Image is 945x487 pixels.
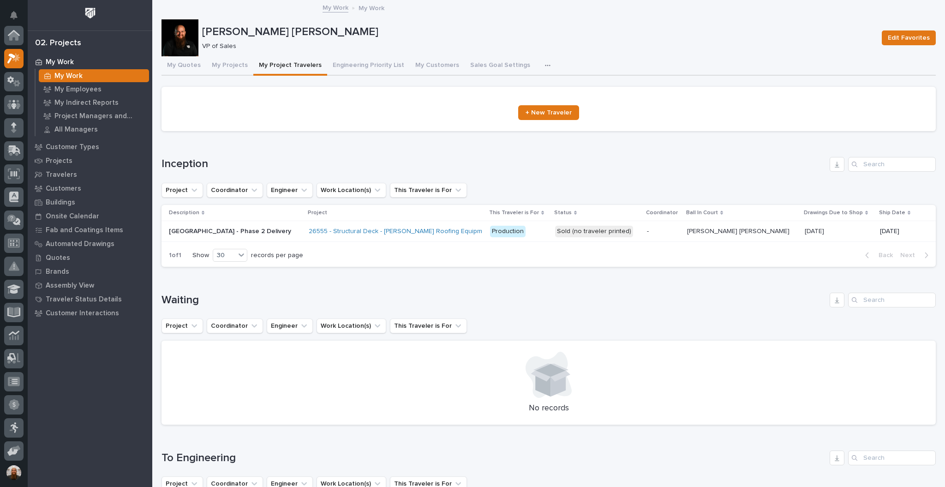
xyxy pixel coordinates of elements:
[12,11,24,26] div: Notifications
[54,99,119,107] p: My Indirect Reports
[46,143,99,151] p: Customer Types
[309,228,710,235] a: 26555 - Structural Deck - [PERSON_NAME] Roofing Equipment And Supply LLC - Progressive Dynamics I...
[46,171,77,179] p: Travelers
[46,268,69,276] p: Brands
[686,208,718,218] p: Ball In Court
[465,56,536,76] button: Sales Goal Settings
[36,123,152,136] a: All Managers
[46,185,81,193] p: Customers
[161,56,206,76] button: My Quotes
[848,293,936,307] input: Search
[46,240,114,248] p: Automated Drawings
[646,208,678,218] p: Coordinator
[490,226,526,237] div: Production
[317,183,386,198] button: Work Location(s)
[54,85,102,94] p: My Employees
[4,6,24,25] button: Notifications
[28,209,152,223] a: Onsite Calendar
[173,403,925,414] p: No records
[207,319,263,333] button: Coordinator
[308,208,327,218] p: Project
[317,319,386,333] button: Work Location(s)
[36,109,152,122] a: Project Managers and Engineers
[28,140,152,154] a: Customer Types
[36,96,152,109] a: My Indirect Reports
[213,251,235,260] div: 30
[28,154,152,168] a: Projects
[54,72,83,80] p: My Work
[46,212,99,221] p: Onsite Calendar
[202,25,874,39] p: [PERSON_NAME] [PERSON_NAME]
[554,208,572,218] p: Status
[54,126,98,134] p: All Managers
[390,319,467,333] button: This Traveler is For
[4,463,24,482] button: users-avatar
[161,244,189,267] p: 1 of 1
[900,251,921,259] span: Next
[647,228,680,235] p: -
[161,319,203,333] button: Project
[161,183,203,198] button: Project
[161,157,826,171] h1: Inception
[46,254,70,262] p: Quotes
[858,251,897,259] button: Back
[848,157,936,172] input: Search
[323,2,348,12] a: My Work
[28,237,152,251] a: Automated Drawings
[207,183,263,198] button: Coordinator
[161,294,826,307] h1: Waiting
[161,451,826,465] h1: To Engineering
[880,228,912,235] p: [DATE]
[359,2,384,12] p: My Work
[489,208,539,218] p: This Traveler is For
[169,226,293,235] p: [GEOGRAPHIC_DATA] - Phase 2 Delivery
[36,69,152,82] a: My Work
[518,105,579,120] a: + New Traveler
[46,58,74,66] p: My Work
[202,42,871,50] p: VP of Sales
[36,83,152,96] a: My Employees
[28,195,152,209] a: Buildings
[888,32,930,43] span: Edit Favorites
[687,226,791,235] p: [PERSON_NAME] [PERSON_NAME]
[28,181,152,195] a: Customers
[882,30,936,45] button: Edit Favorites
[54,112,145,120] p: Project Managers and Engineers
[327,56,410,76] button: Engineering Priority List
[28,223,152,237] a: Fab and Coatings Items
[897,251,936,259] button: Next
[805,226,826,235] p: [DATE]
[410,56,465,76] button: My Customers
[206,56,253,76] button: My Projects
[28,55,152,69] a: My Work
[82,5,99,22] img: Workspace Logo
[804,208,863,218] p: Drawings Due to Shop
[46,309,119,318] p: Customer Interactions
[28,278,152,292] a: Assembly View
[28,168,152,181] a: Travelers
[35,38,81,48] div: 02. Projects
[28,251,152,265] a: Quotes
[46,157,72,165] p: Projects
[555,226,633,237] div: Sold (no traveler printed)
[526,109,572,116] span: + New Traveler
[267,183,313,198] button: Engineer
[161,221,936,242] tr: [GEOGRAPHIC_DATA] - Phase 2 Delivery[GEOGRAPHIC_DATA] - Phase 2 Delivery 26555 - Structural Deck ...
[28,292,152,306] a: Traveler Status Details
[28,306,152,320] a: Customer Interactions
[253,56,327,76] button: My Project Travelers
[28,265,152,278] a: Brands
[879,208,905,218] p: Ship Date
[169,208,199,218] p: Description
[46,295,122,304] p: Traveler Status Details
[873,251,893,259] span: Back
[46,226,123,234] p: Fab and Coatings Items
[192,252,209,259] p: Show
[46,198,75,207] p: Buildings
[848,451,936,465] input: Search
[267,319,313,333] button: Engineer
[251,252,303,259] p: records per page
